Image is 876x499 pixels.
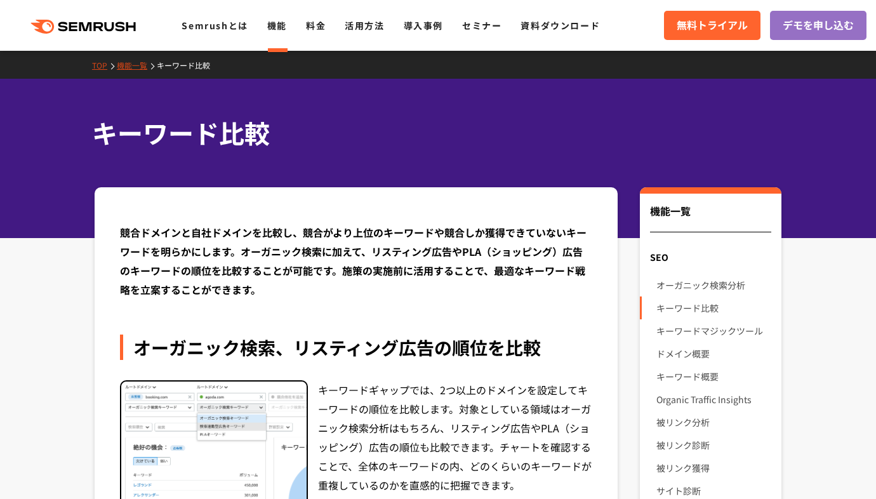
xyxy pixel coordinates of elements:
a: 無料トライアル [664,11,760,40]
a: デモを申し込む [770,11,866,40]
a: Semrushとは [182,19,248,32]
a: TOP [92,60,117,70]
a: キーワード比較 [656,296,771,319]
h1: キーワード比較 [92,114,771,152]
a: 活用方法 [345,19,384,32]
a: 被リンク分析 [656,411,771,434]
a: キーワード概要 [656,365,771,388]
div: オーガニック検索、リスティング広告の順位を比較 [120,335,592,360]
a: ドメイン概要 [656,342,771,365]
div: SEO [640,246,781,269]
a: 機能一覧 [117,60,157,70]
a: 料金 [306,19,326,32]
a: キーワード比較 [157,60,220,70]
div: 競合ドメインと自社ドメインを比較し、競合がより上位のキーワードや競合しか獲得できていないキーワードを明らかにします。オーガニック検索に加えて、リスティング広告やPLA（ショッピング）広告のキーワ... [120,223,592,299]
span: デモを申し込む [783,17,854,34]
a: 被リンク診断 [656,434,771,456]
a: 資料ダウンロード [521,19,600,32]
a: オーガニック検索分析 [656,274,771,296]
span: 無料トライアル [677,17,748,34]
a: 導入事例 [404,19,443,32]
a: Organic Traffic Insights [656,388,771,411]
a: キーワードマジックツール [656,319,771,342]
a: セミナー [462,19,501,32]
a: 機能 [267,19,287,32]
a: 被リンク獲得 [656,456,771,479]
div: 機能一覧 [650,203,771,232]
